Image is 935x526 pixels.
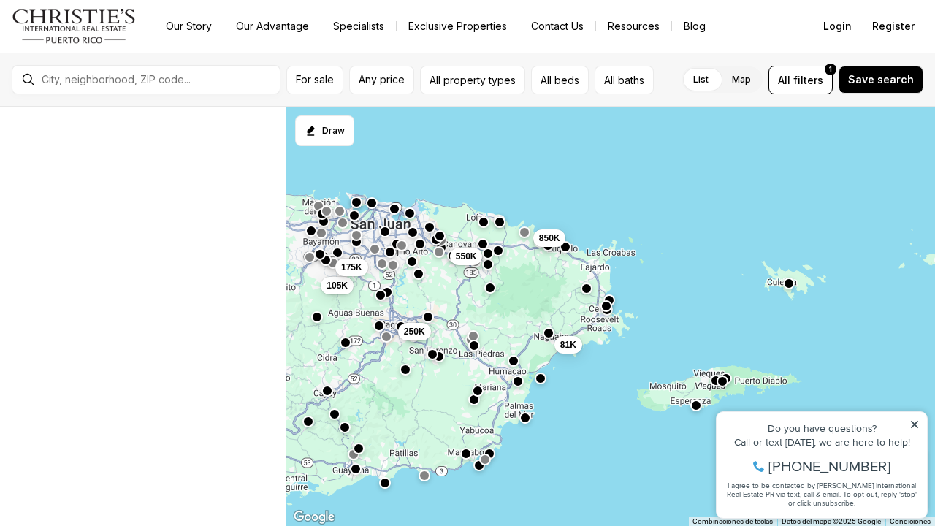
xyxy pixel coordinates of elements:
[863,12,923,41] button: Register
[18,90,208,118] span: I agree to be contacted by [PERSON_NAME] International Real Estate PR via text, call & email. To ...
[286,66,343,94] button: For sale
[596,16,671,37] a: Resources
[224,16,321,37] a: Our Advantage
[404,326,425,338] span: 250K
[327,280,348,291] span: 105K
[872,20,915,32] span: Register
[450,248,483,265] button: 550K
[533,229,566,246] button: 850K
[15,33,211,43] div: Do you have questions?
[519,16,595,37] button: Contact Us
[682,66,720,93] label: List
[720,66,763,93] label: Map
[823,20,852,32] span: Login
[531,66,589,94] button: All beds
[814,12,860,41] button: Login
[539,232,560,243] span: 850K
[672,16,717,37] a: Blog
[296,74,334,85] span: For sale
[12,9,137,44] img: logo
[456,251,477,262] span: 550K
[398,323,431,340] button: 250K
[60,69,182,83] span: [PHONE_NUMBER]
[359,74,405,85] span: Any price
[848,74,914,85] span: Save search
[349,66,414,94] button: Any price
[321,16,396,37] a: Specialists
[560,338,576,350] span: 81K
[768,66,833,94] button: Allfilters1
[420,66,525,94] button: All property types
[829,64,832,75] span: 1
[595,66,654,94] button: All baths
[839,66,923,94] button: Save search
[397,16,519,37] a: Exclusive Properties
[554,335,582,353] button: 81K
[793,72,823,88] span: filters
[15,47,211,57] div: Call or text [DATE], we are here to help!
[295,115,354,146] button: Start drawing
[321,277,354,294] button: 105K
[154,16,224,37] a: Our Story
[778,72,790,88] span: All
[341,261,362,272] span: 175K
[335,258,368,275] button: 175K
